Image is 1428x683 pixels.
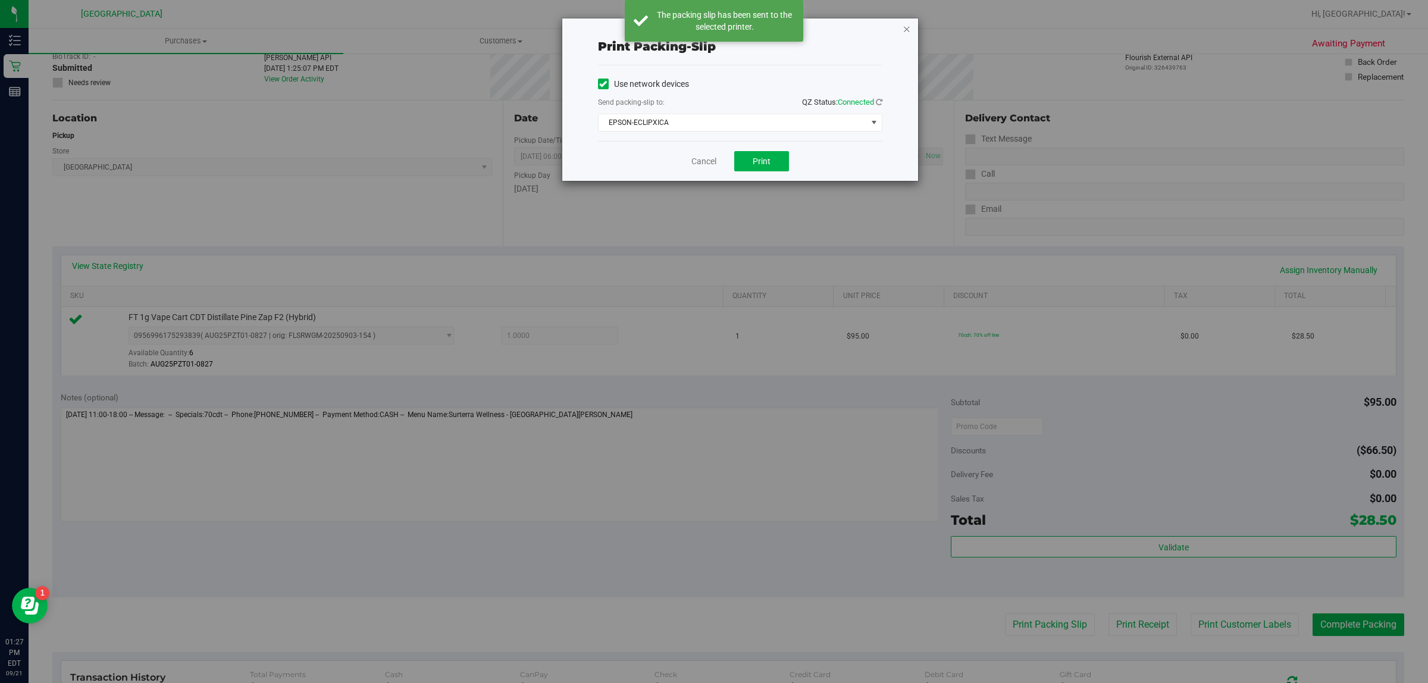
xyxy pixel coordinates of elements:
button: Print [734,151,789,171]
span: EPSON-ECLIPXICA [599,114,867,131]
label: Send packing-slip to: [598,97,665,108]
span: select [866,114,881,131]
span: Print packing-slip [598,39,716,54]
a: Cancel [691,155,716,168]
iframe: Resource center [12,588,48,624]
span: Print [753,156,771,166]
span: Connected [838,98,874,106]
iframe: Resource center unread badge [35,586,49,600]
span: QZ Status: [802,98,882,106]
label: Use network devices [598,78,689,90]
div: The packing slip has been sent to the selected printer. [654,9,794,33]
